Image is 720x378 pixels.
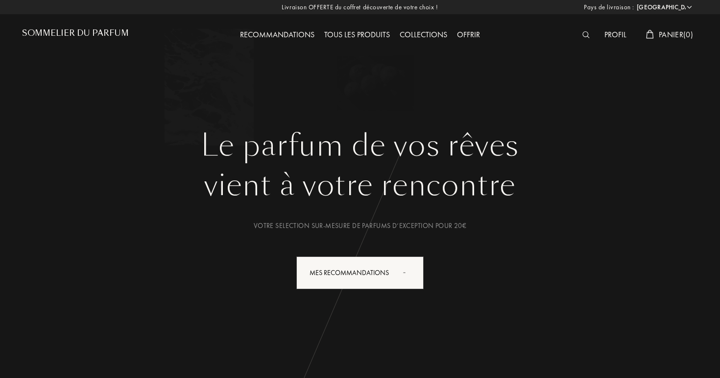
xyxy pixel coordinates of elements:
img: search_icn_white.svg [582,31,590,38]
span: Pays de livraison : [584,2,634,12]
img: cart_white.svg [646,30,654,39]
div: Tous les produits [319,29,395,42]
div: Offrir [452,29,485,42]
div: Collections [395,29,452,42]
div: animation [400,262,419,282]
a: Profil [600,29,631,40]
span: Panier ( 0 ) [659,29,693,40]
div: Profil [600,29,631,42]
div: vient à votre rencontre [29,163,691,207]
a: Mes Recommandationsanimation [289,256,431,289]
a: Sommelier du Parfum [22,28,129,42]
h1: Sommelier du Parfum [22,28,129,38]
a: Collections [395,29,452,40]
a: Recommandations [235,29,319,40]
a: Offrir [452,29,485,40]
div: Votre selection sur-mesure de parfums d’exception pour 20€ [29,221,691,231]
div: Mes Recommandations [296,256,424,289]
div: Recommandations [235,29,319,42]
a: Tous les produits [319,29,395,40]
h1: Le parfum de vos rêves [29,128,691,163]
